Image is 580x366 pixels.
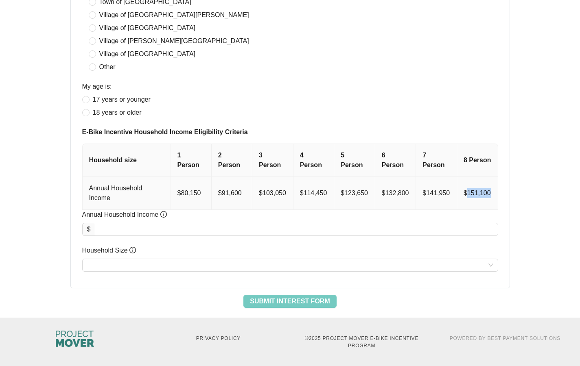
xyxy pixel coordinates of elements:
[96,49,199,59] span: Village of [GEOGRAPHIC_DATA]
[212,177,252,210] td: $91,600
[82,210,167,220] span: Annual Household Income
[82,82,112,91] label: My age is:
[196,335,241,341] a: Privacy Policy
[250,296,330,306] span: Submit Interest Form
[334,177,375,210] td: $123,650
[457,144,498,177] th: 8 Person
[96,36,252,46] span: Village of [PERSON_NAME][GEOGRAPHIC_DATA]
[96,10,252,20] span: Village of [GEOGRAPHIC_DATA][PERSON_NAME]
[90,95,154,105] span: 17 years or younger
[83,144,171,177] th: Household size
[334,144,375,177] th: 5 Person
[129,247,136,253] span: info-circle
[212,144,252,177] th: 2 Person
[252,144,293,177] th: 3 Person
[243,295,336,308] button: Submit Interest Form
[416,144,457,177] th: 7 Person
[457,177,498,210] td: $151,100
[375,144,416,177] th: 6 Person
[96,62,119,72] span: Other
[82,223,95,236] div: $
[160,211,167,218] span: info-circle
[56,331,94,347] img: Columbus City Council
[252,177,293,210] td: $103,050
[171,177,212,210] td: $80,150
[295,335,429,349] p: © 2025 Project MOVER E-Bike Incentive Program
[293,177,335,210] td: $114,450
[450,335,560,341] a: Powered By Best Payment Solutions
[171,144,212,177] th: 1 Person
[96,23,199,33] span: Village of [GEOGRAPHIC_DATA]
[83,177,171,210] td: Annual Household Income
[416,177,457,210] td: $141,950
[90,108,145,118] span: 18 years or older
[375,177,416,210] td: $132,800
[293,144,335,177] th: 4 Person
[82,246,136,255] span: Household Size
[82,127,498,137] span: E-Bike Incentive Household Income Eligibility Criteria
